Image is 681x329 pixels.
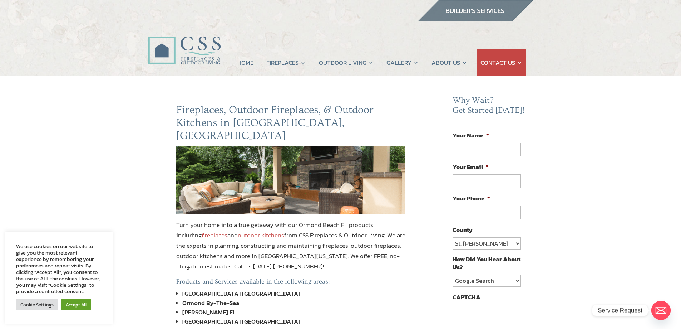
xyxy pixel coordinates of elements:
[453,226,473,234] label: County
[453,255,520,271] label: How Did You Hear About Us?
[651,301,671,320] a: Email
[319,49,374,76] a: OUTDOOR LIVING
[237,49,253,76] a: HOME
[202,231,227,240] a: fireplaces
[176,103,406,146] h2: Fireplaces, Outdoor Fireplaces, & Outdoor Kitchens in [GEOGRAPHIC_DATA], [GEOGRAPHIC_DATA]
[238,231,284,240] a: outdoor kitchens
[61,299,91,310] a: Accept All
[417,15,534,24] a: builder services construction supply
[453,96,526,119] h2: Why Wait? Get Started [DATE]!
[266,49,306,76] a: FIREPLACES
[431,49,467,76] a: ABOUT US
[182,298,406,308] li: Ormond By-The-Sea
[16,243,102,295] div: We use cookies on our website to give you the most relevant experience by remembering your prefer...
[148,16,221,68] img: CSS Fireplaces & Outdoor Living (Formerly Construction Solutions & Supply)- Jacksonville Ormond B...
[453,293,480,301] label: CAPTCHA
[453,163,489,171] label: Your Email
[176,146,406,214] img: ormond-beach-fl
[453,131,489,139] label: Your Name
[16,299,58,310] a: Cookie Settings
[182,317,406,326] li: [GEOGRAPHIC_DATA] [GEOGRAPHIC_DATA]
[182,308,406,317] li: [PERSON_NAME] FL
[453,194,490,202] label: Your Phone
[182,289,406,298] li: [GEOGRAPHIC_DATA] [GEOGRAPHIC_DATA]
[386,49,419,76] a: GALLERY
[480,49,522,76] a: CONTACT US
[176,220,406,278] p: Turn your home into a true getaway with our Ormond Beach FL products including and from CSS Firep...
[176,278,406,289] h5: Products and Services available in the following areas:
